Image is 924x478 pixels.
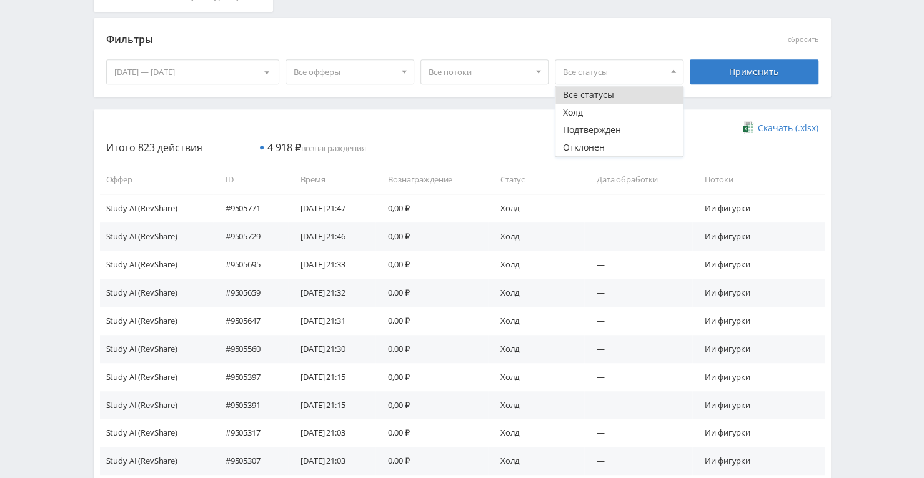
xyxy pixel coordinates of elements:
td: 0,00 ₽ [375,222,488,251]
td: Ии фигурки [692,363,824,391]
td: #9505317 [213,419,288,447]
span: вознаграждения [267,142,366,154]
td: Холд [488,222,584,251]
td: Study AI (RevShare) [100,251,213,279]
td: — [584,194,692,222]
td: #9505729 [213,222,288,251]
td: #9505695 [213,251,288,279]
td: [DATE] 21:47 [288,194,375,222]
td: Ии фигурки [692,222,824,251]
td: Холд [488,194,584,222]
td: Ии фигурки [692,251,824,279]
td: — [584,363,692,391]
td: [DATE] 21:15 [288,391,375,419]
td: [DATE] 21:33 [288,251,375,279]
td: Оффер [100,166,213,194]
button: Холд [555,104,683,121]
span: Все потоки [429,60,530,84]
td: — [584,419,692,447]
td: Ии фигурки [692,279,824,307]
span: 4 918 ₽ [267,141,301,154]
td: #9505391 [213,391,288,419]
td: Ии фигурки [692,307,824,335]
td: Ии фигурки [692,447,824,475]
td: — [584,391,692,419]
td: Study AI (RevShare) [100,363,213,391]
td: Холд [488,419,584,447]
td: Study AI (RevShare) [100,447,213,475]
td: 0,00 ₽ [375,335,488,363]
td: 0,00 ₽ [375,194,488,222]
td: #9505397 [213,363,288,391]
td: Study AI (RevShare) [100,391,213,419]
td: — [584,307,692,335]
td: Статус [488,166,584,194]
td: — [584,251,692,279]
td: 0,00 ₽ [375,251,488,279]
td: [DATE] 21:03 [288,419,375,447]
td: Study AI (RevShare) [100,279,213,307]
td: Study AI (RevShare) [100,307,213,335]
td: Холд [488,251,584,279]
td: Study AI (RevShare) [100,194,213,222]
td: 0,00 ₽ [375,307,488,335]
td: [DATE] 21:30 [288,335,375,363]
td: 0,00 ₽ [375,391,488,419]
td: Холд [488,335,584,363]
td: — [584,222,692,251]
td: Холд [488,307,584,335]
span: Все статусы [563,60,664,84]
span: Скачать (.xlsx) [758,123,818,133]
td: Холд [488,279,584,307]
button: Отклонен [555,139,683,156]
td: #9505659 [213,279,288,307]
td: Холд [488,391,584,419]
td: — [584,447,692,475]
img: xlsx [743,121,753,134]
td: Холд [488,447,584,475]
td: ID [213,166,288,194]
td: Ии фигурки [692,335,824,363]
td: Время [288,166,375,194]
td: Ии фигурки [692,391,824,419]
td: — [584,279,692,307]
td: Дата обработки [584,166,692,194]
span: Итого 823 действия [106,141,202,154]
td: 0,00 ₽ [375,363,488,391]
td: 0,00 ₽ [375,279,488,307]
td: 0,00 ₽ [375,419,488,447]
button: Все статусы [555,86,683,104]
td: Вознаграждение [375,166,488,194]
td: Холд [488,363,584,391]
div: Фильтры [106,31,639,49]
div: [DATE] — [DATE] [107,60,279,84]
td: [DATE] 21:31 [288,307,375,335]
td: Study AI (RevShare) [100,419,213,447]
td: Ии фигурки [692,419,824,447]
td: Ии фигурки [692,194,824,222]
button: сбросить [788,36,818,44]
a: Скачать (.xlsx) [743,122,818,134]
span: Все офферы [294,60,395,84]
td: Study AI (RevShare) [100,222,213,251]
td: #9505771 [213,194,288,222]
td: #9505560 [213,335,288,363]
button: Подтвержден [555,121,683,139]
div: Применить [690,59,818,84]
td: #9505647 [213,307,288,335]
td: [DATE] 21:03 [288,447,375,475]
td: Study AI (RevShare) [100,335,213,363]
td: — [584,335,692,363]
td: [DATE] 21:32 [288,279,375,307]
td: 0,00 ₽ [375,447,488,475]
td: #9505307 [213,447,288,475]
td: [DATE] 21:15 [288,363,375,391]
td: [DATE] 21:46 [288,222,375,251]
td: Потоки [692,166,824,194]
